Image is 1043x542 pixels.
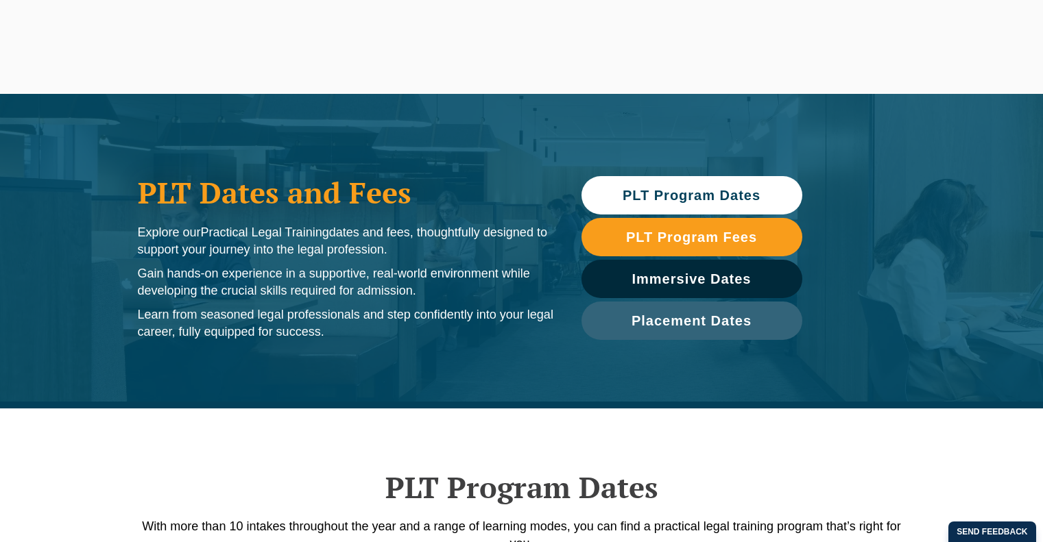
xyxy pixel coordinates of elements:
[582,301,802,340] a: Placement Dates
[582,218,802,256] a: PLT Program Fees
[623,188,760,202] span: PLT Program Dates
[626,230,757,244] span: PLT Program Fees
[138,265,554,299] p: Gain hands-on experience in a supportive, real-world environment while developing the crucial ski...
[131,470,913,504] h2: PLT Program Dates
[138,306,554,341] p: Learn from seasoned legal professionals and step confidently into your legal career, fully equipp...
[138,175,554,210] h1: PLT Dates and Fees
[582,176,802,214] a: PLT Program Dates
[138,224,554,258] p: Explore our dates and fees, thoughtfully designed to support your journey into the legal profession.
[632,272,752,286] span: Immersive Dates
[632,314,752,328] span: Placement Dates
[582,260,802,298] a: Immersive Dates
[201,225,329,239] span: Practical Legal Training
